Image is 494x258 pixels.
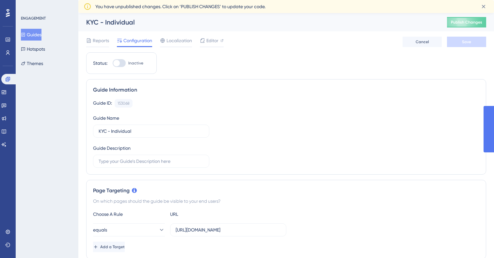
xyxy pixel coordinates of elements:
[99,158,204,165] input: Type your Guide’s Description here
[206,37,218,44] span: Editor
[93,197,479,205] div: On which pages should the guide be visible to your end users?
[118,101,130,106] div: 153068
[123,37,152,44] span: Configuration
[451,20,482,25] span: Publish Changes
[93,144,131,152] div: Guide Description
[167,37,192,44] span: Localization
[467,232,486,252] iframe: UserGuiding AI Assistant Launcher
[93,114,119,122] div: Guide Name
[128,60,143,66] span: Inactive
[21,29,41,41] button: Guides
[416,39,429,44] span: Cancel
[93,242,125,252] button: Add a Target
[93,59,107,67] div: Status:
[93,226,107,234] span: equals
[93,187,479,195] div: Page Targeting
[403,37,442,47] button: Cancel
[447,17,486,27] button: Publish Changes
[100,244,125,249] span: Add a Target
[93,223,165,236] button: equals
[21,58,43,69] button: Themes
[93,37,109,44] span: Reports
[462,39,471,44] span: Save
[99,128,204,135] input: Type your Guide’s Name here
[93,210,165,218] div: Choose A Rule
[447,37,486,47] button: Save
[93,86,479,94] div: Guide Information
[176,226,281,233] input: yourwebsite.com/path
[21,16,46,21] div: ENGAGEMENT
[95,3,265,10] span: You have unpublished changes. Click on ‘PUBLISH CHANGES’ to update your code.
[170,210,242,218] div: URL
[93,99,112,108] div: Guide ID:
[21,43,45,55] button: Hotspots
[86,18,431,27] div: KYC - Individual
